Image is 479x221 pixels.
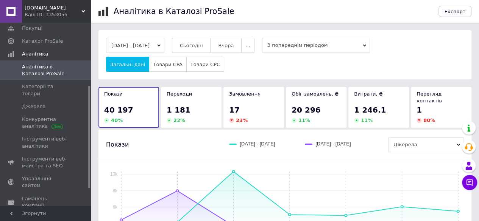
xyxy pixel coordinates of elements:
span: Витрати, ₴ [354,91,383,97]
span: Обіг замовлень, ₴ [292,91,339,97]
span: Сьогодні [180,43,203,48]
button: Сьогодні [172,38,211,53]
span: ERIX.COM.UA [25,5,81,11]
span: Категорії та товари [22,83,70,97]
span: Гаманець компанії [22,195,70,209]
span: 11 % [361,117,373,123]
text: 6k [112,204,118,210]
span: Замовлення [229,91,261,97]
span: Каталог ProSale [22,38,63,45]
span: Управління сайтом [22,175,70,189]
span: 17 [229,105,240,114]
span: Покупці [22,25,42,32]
span: Товари CPC [190,62,220,67]
span: Джерела [22,103,45,110]
span: Переходи [167,91,192,97]
span: Джерела [388,137,464,152]
button: Вчора [210,38,242,53]
span: 1 181 [167,105,190,114]
h1: Аналітика в Каталозі ProSale [114,7,234,16]
button: Експорт [438,6,472,17]
div: Ваш ID: 3353055 [25,11,91,18]
span: 40 197 [104,105,133,114]
span: 23 % [236,117,248,123]
span: Експорт [445,9,466,14]
span: Покази [104,91,123,97]
span: 40 % [111,117,123,123]
text: 8k [112,188,118,193]
button: ... [241,38,254,53]
text: 10k [110,172,118,177]
span: Загальні дані [110,62,145,67]
span: Вчора [218,43,234,48]
button: Товари CPC [186,57,224,72]
span: 80 % [423,117,435,123]
span: ... [245,43,250,48]
span: 20 296 [292,105,321,114]
span: Аналітика [22,51,48,57]
span: Конкурентна аналітика [22,116,70,130]
button: Чат з покупцем [462,175,477,190]
span: Покази [106,141,129,149]
button: [DATE] - [DATE] [106,38,164,53]
span: Аналітика в Каталозі ProSale [22,63,70,77]
span: З попереднім періодом [262,38,370,53]
span: Інструменти веб-аналітики [22,136,70,149]
span: Товари CPA [153,62,182,67]
span: 1 [417,105,422,114]
span: 22 % [173,117,185,123]
button: Загальні дані [106,57,149,72]
button: Товари CPA [149,57,186,72]
span: Перегляд контактів [417,91,442,104]
span: 1 246.1 [354,105,386,114]
span: Інструменти веб-майстра та SEO [22,156,70,169]
span: 11 % [298,117,310,123]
